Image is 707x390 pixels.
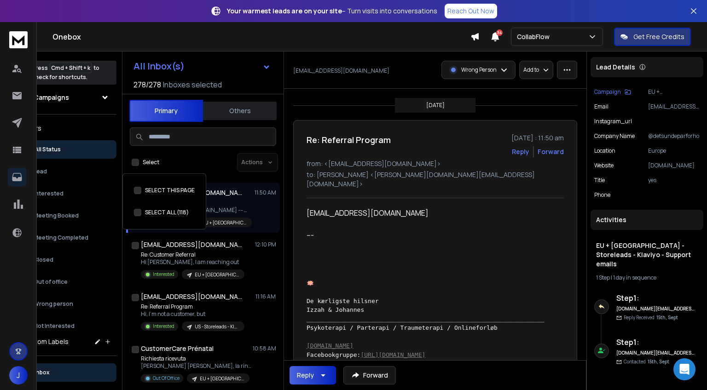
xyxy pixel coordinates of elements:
p: 11:50 AM [255,189,276,196]
a: Reach Out Now [445,4,497,18]
p: Contacted [624,358,669,365]
p: Campaign [594,88,621,96]
button: Not Interested [17,317,116,335]
p: Meeting Completed [34,234,88,241]
div: Open Intercom Messenger [673,358,695,380]
span: 1 Step [596,274,610,281]
p: All Status [35,146,61,153]
p: Inbox [35,369,50,376]
p: Re: Customer Referral [141,251,244,258]
button: Inbox [17,363,116,382]
button: Lead [17,162,116,181]
h6: Step 1 : [616,337,697,348]
button: Out of office [17,273,116,291]
p: Get Free Credits [633,32,684,41]
h1: Re: Referral Program [307,133,391,146]
div: --- [307,229,556,370]
p: Press to check for shortcuts. [32,63,99,82]
p: [EMAIL_ADDRESS][DOMAIN_NAME] [293,67,389,75]
p: yes [648,177,700,184]
div: Activities [591,210,703,230]
p: Lead Details [596,63,635,72]
p: Europe [648,147,700,155]
p: from: <[EMAIL_ADDRESS][DOMAIN_NAME]> [307,159,564,168]
h1: All Campaigns [24,93,69,102]
p: Reach Out Now [447,6,494,16]
div: Forward [538,147,564,156]
p: Interested [153,323,174,330]
p: Meeting Booked [34,212,79,219]
h1: [EMAIL_ADDRESS][DOMAIN_NAME] [141,292,242,301]
p: [PERSON_NAME] [PERSON_NAME], la ringraziamo [141,362,251,370]
p: Add to [523,66,539,74]
div: Reply [297,371,314,380]
img: logo [9,31,28,48]
label: SELECT ALL (118) [145,209,189,216]
button: Forward [343,366,396,384]
p: Phone [594,191,610,199]
p: EU + [GEOGRAPHIC_DATA] - Storeleads - Klaviyo - Support emails [648,88,700,96]
p: Closed [34,256,53,264]
button: Primary [129,100,203,122]
button: All Campaigns [17,88,116,107]
p: Richiesta ricevuta [141,355,251,362]
div: 🪷 De kærligste hilsner Izzah & Johannes _________________________________________________________... [307,252,556,359]
p: Out Of Office [153,375,180,382]
p: US - Storeleads - Klaviyo - Support emails [195,323,239,330]
p: Email [594,103,608,110]
p: Lead [34,168,47,175]
div: | [596,274,698,281]
p: Wrong person [34,300,73,308]
h6: [DOMAIN_NAME][EMAIL_ADDRESS][DOMAIN_NAME] [616,305,697,312]
button: Meeting Booked [17,206,116,225]
p: Interested [34,190,64,197]
label: SELECT THIS PAGE [145,187,195,194]
p: EU + [GEOGRAPHIC_DATA] - Storeleads - Klaviyo - Support emails [200,375,244,382]
p: [EMAIL_ADDRESS][DOMAIN_NAME] [307,207,556,218]
strong: Your warmest leads are on your site [227,6,342,15]
p: Not Interested [34,322,75,330]
p: Wrong Person [461,66,497,74]
span: 15th, Sept [656,314,678,321]
p: 10:58 AM [253,345,276,352]
p: [DATE] : 11:50 am [511,133,564,143]
p: – Turn visits into conversations [227,6,437,16]
p: Out of office [34,278,68,286]
h1: [EMAIL_ADDRESS][DOMAIN_NAME] +2 [141,240,242,249]
p: @detsundeparforhold [648,132,700,140]
button: Others [203,101,277,121]
a: [URL][DOMAIN_NAME] [360,351,425,358]
p: location [594,147,615,155]
button: All Status [17,140,116,159]
a: [DOMAIN_NAME] [307,342,353,349]
button: J [9,366,28,384]
p: 11:16 AM [255,293,276,300]
button: Reply [290,366,336,384]
p: EU + [GEOGRAPHIC_DATA] - Storeleads - Klaviyo - Support emails [195,271,239,278]
h1: CustomerCare Prénatal [141,344,214,353]
button: Interested [17,184,116,203]
button: Wrong person [17,295,116,313]
p: Company Name [594,132,635,140]
p: 12:10 PM [255,241,276,248]
h3: Inboxes selected [163,79,222,90]
h1: Onebox [52,31,470,42]
h3: Filters [17,122,116,135]
p: [EMAIL_ADDRESS][DOMAIN_NAME] [648,103,700,110]
button: Meeting Completed [17,229,116,247]
p: instagram_url [594,118,632,125]
button: Closed [17,251,116,269]
p: to: [PERSON_NAME] <[PERSON_NAME][DOMAIN_NAME][EMAIL_ADDRESS][DOMAIN_NAME]> [307,170,564,189]
p: Reply Received [624,314,678,321]
button: Reply [512,147,529,156]
p: title [594,177,605,184]
h1: EU + [GEOGRAPHIC_DATA] - Storeleads - Klaviyo - Support emails [596,241,698,269]
h3: Custom Labels [23,337,69,346]
span: Cmd + Shift + k [50,63,92,73]
p: EU + [GEOGRAPHIC_DATA] - Storeleads - Klaviyo - Support emails [202,219,246,226]
p: website [594,162,614,169]
button: Get Free Credits [614,28,691,46]
h1: All Inbox(s) [133,62,185,71]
